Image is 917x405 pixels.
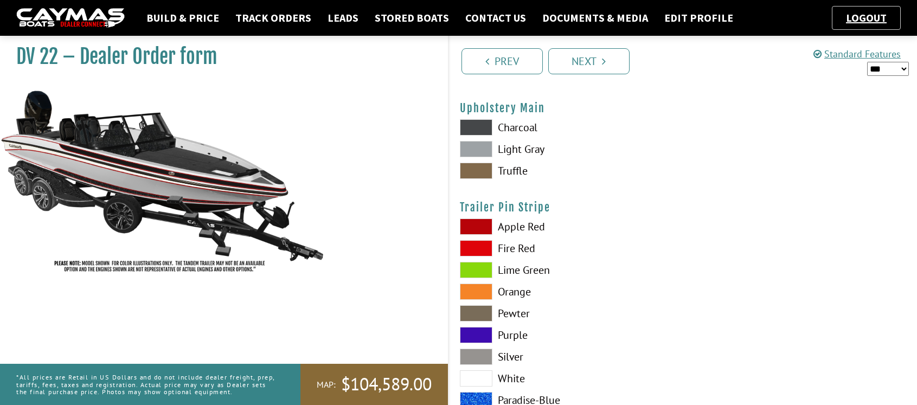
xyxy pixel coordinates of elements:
a: Standard Features [813,48,901,60]
label: Apple Red [460,218,672,235]
label: Orange [460,284,672,300]
img: caymas-dealer-connect-2ed40d3bc7270c1d8d7ffb4b79bf05adc795679939227970def78ec6f6c03838.gif [16,8,125,28]
a: MAP:$104,589.00 [300,364,448,405]
label: Purple [460,327,672,343]
label: Light Gray [460,141,672,157]
a: Contact Us [460,11,531,25]
label: White [460,370,672,387]
h1: DV 22 – Dealer Order form [16,44,421,69]
label: Silver [460,349,672,365]
label: Lime Green [460,262,672,278]
a: Edit Profile [659,11,739,25]
span: MAP: [317,379,336,390]
h4: Upholstery Main [460,101,907,115]
a: Documents & Media [537,11,653,25]
a: Prev [461,48,543,74]
p: *All prices are Retail in US Dollars and do not include dealer freight, prep, tariffs, fees, taxe... [16,368,276,401]
label: Charcoal [460,119,672,136]
a: Logout [841,11,892,24]
a: Stored Boats [369,11,454,25]
a: Build & Price [141,11,225,25]
a: Leads [322,11,364,25]
a: Track Orders [230,11,317,25]
label: Fire Red [460,240,672,256]
span: $104,589.00 [341,373,432,396]
h4: Trailer Pin Stripe [460,201,907,214]
label: Truffle [460,163,672,179]
label: Pewter [460,305,672,322]
a: Next [548,48,630,74]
